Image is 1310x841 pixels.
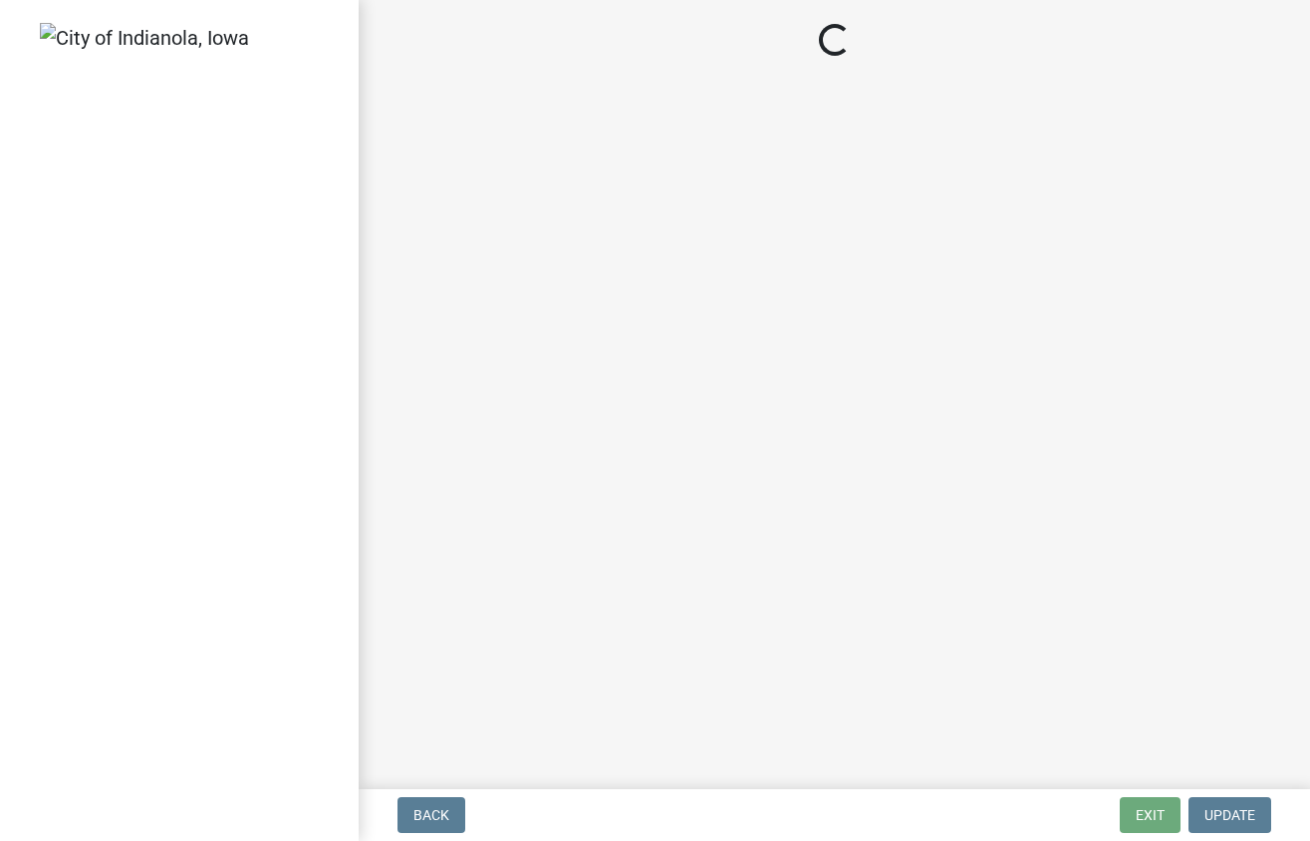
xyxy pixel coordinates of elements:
button: Back [397,797,465,833]
button: Exit [1120,797,1180,833]
span: Back [413,807,449,823]
span: Update [1204,807,1255,823]
img: City of Indianola, Iowa [40,23,249,53]
button: Update [1188,797,1271,833]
